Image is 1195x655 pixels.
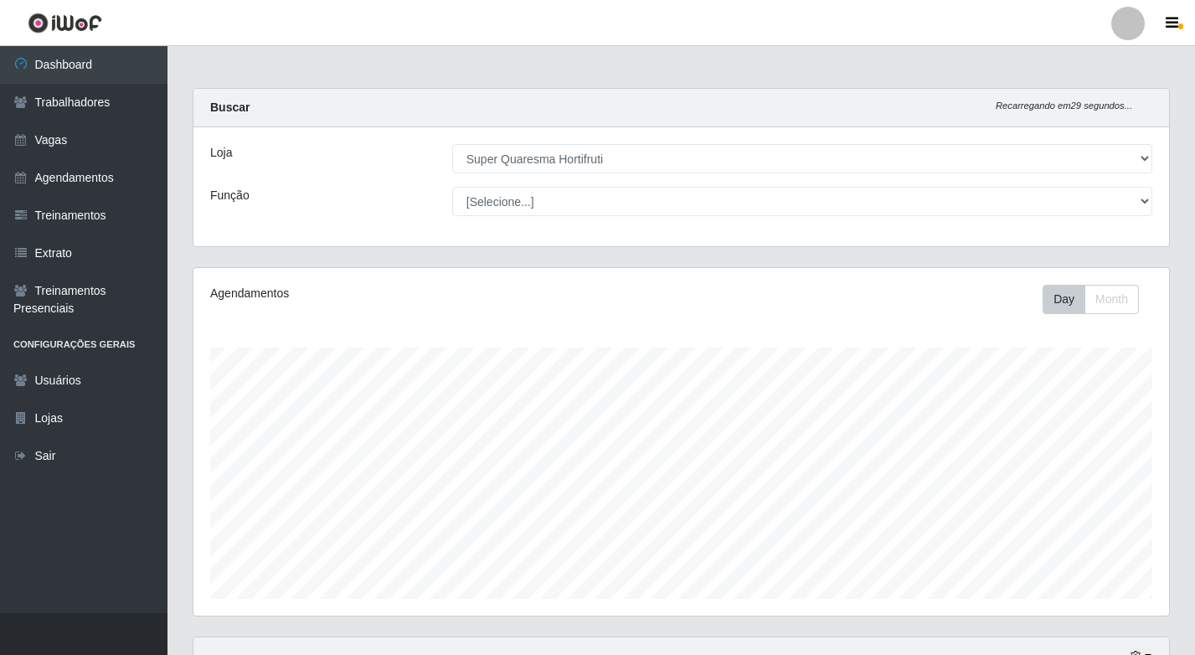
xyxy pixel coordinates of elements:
div: First group [1043,285,1139,314]
button: Month [1084,285,1139,314]
img: CoreUI Logo [28,13,102,34]
label: Loja [210,144,232,162]
i: Recarregando em 29 segundos... [996,101,1132,111]
strong: Buscar [210,101,250,114]
div: Agendamentos [210,285,588,302]
label: Função [210,187,250,204]
button: Day [1043,285,1085,314]
div: Toolbar with button groups [1043,285,1152,314]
